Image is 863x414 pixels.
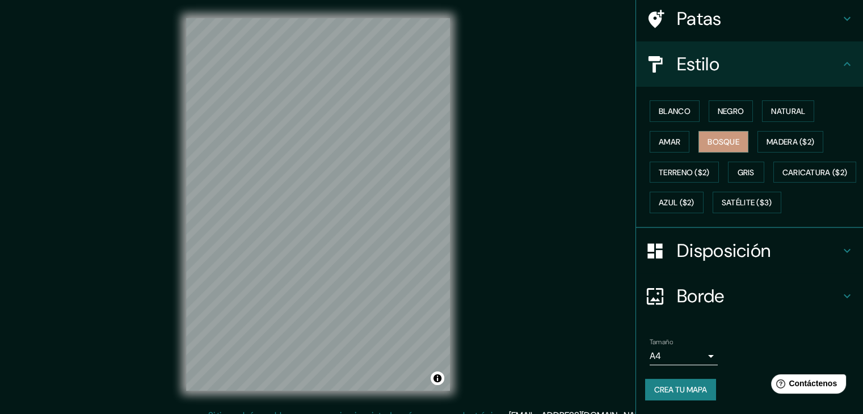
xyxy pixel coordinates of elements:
button: Amar [650,131,689,153]
div: Borde [636,273,863,319]
button: Natural [762,100,814,122]
font: Gris [738,167,755,178]
div: Disposición [636,228,863,273]
font: Terreno ($2) [659,167,710,178]
font: Natural [771,106,805,116]
font: Patas [677,7,722,31]
button: Negro [709,100,753,122]
font: A4 [650,350,661,362]
button: Gris [728,162,764,183]
font: Madera ($2) [767,137,814,147]
font: Amar [659,137,680,147]
button: Azul ($2) [650,192,704,213]
font: Bosque [708,137,739,147]
font: Caricatura ($2) [782,167,848,178]
button: Terreno ($2) [650,162,719,183]
font: Disposición [677,239,771,263]
canvas: Mapa [186,18,450,391]
font: Tamaño [650,337,673,347]
button: Crea tu mapa [645,379,716,400]
font: Negro [718,106,744,116]
div: Estilo [636,41,863,87]
button: Blanco [650,100,700,122]
font: Satélite ($3) [722,198,772,208]
iframe: Lanzador de widgets de ayuda [762,370,851,402]
button: Bosque [698,131,748,153]
button: Caricatura ($2) [773,162,857,183]
font: Crea tu mapa [654,385,707,395]
div: A4 [650,347,718,365]
button: Activar o desactivar atribución [431,371,444,385]
button: Satélite ($3) [713,192,781,213]
button: Madera ($2) [757,131,823,153]
font: Borde [677,284,725,308]
font: Estilo [677,52,719,76]
font: Azul ($2) [659,198,694,208]
font: Blanco [659,106,691,116]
